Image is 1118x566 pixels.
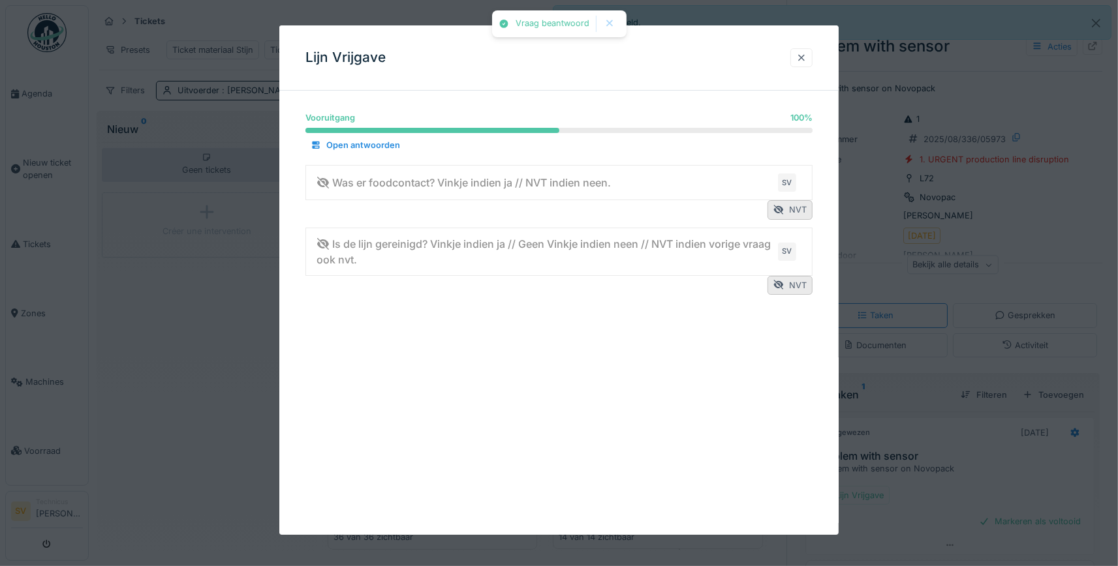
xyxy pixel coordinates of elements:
summary: Is de lijn gereinigd? Vinkje indien ja // Geen Vinkje indien neen // NVT indien vorige vraag ook ... [311,233,807,270]
div: Was er foodcontact? Vinkje indien ja // NVT indien neen. [317,175,611,190]
div: Is de lijn gereinigd? Vinkje indien ja // Geen Vinkje indien neen // NVT indien vorige vraag ook ... [317,236,773,267]
div: SV [778,173,796,192]
div: Open antwoorden [305,136,405,154]
div: 100 % [790,112,813,124]
div: NVT [768,276,813,295]
summary: Was er foodcontact? Vinkje indien ja // NVT indien neen.SV [311,171,807,195]
div: NVT [768,200,813,219]
progress: 100 % [305,128,813,133]
div: SV [778,243,796,261]
div: Vooruitgang [305,112,355,124]
h3: Lijn Vrijgave [305,50,386,66]
div: Vraag beantwoord [516,18,589,29]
